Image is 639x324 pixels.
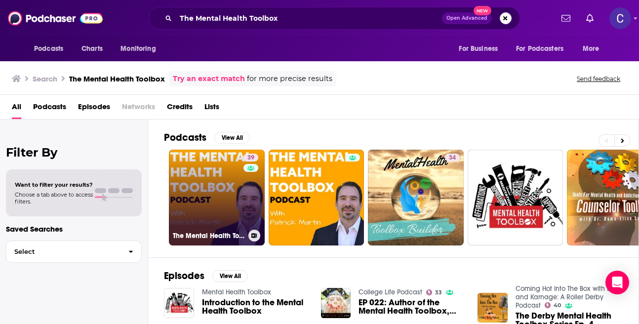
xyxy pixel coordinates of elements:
[6,224,142,234] p: Saved Searches
[164,131,206,144] h2: Podcasts
[212,270,248,282] button: View All
[321,288,351,318] img: EP 022: Author of the Mental Health Toolbox, Neely O'Connor
[114,40,168,58] button: open menu
[446,16,487,21] span: Open Advanced
[167,99,193,119] a: Credits
[164,131,250,144] a: PodcastsView All
[120,42,156,56] span: Monitoring
[605,271,629,294] div: Open Intercom Messenger
[15,181,93,188] span: Want to filter your results?
[164,270,248,282] a: EpisodesView All
[247,73,332,84] span: for more precise results
[6,248,120,255] span: Select
[78,99,110,119] a: Episodes
[69,74,165,83] h3: The Mental Health Toolbox
[368,150,464,245] a: 34
[12,99,21,119] a: All
[582,10,598,27] a: Show notifications dropdown
[609,7,631,29] button: Show profile menu
[459,42,498,56] span: For Business
[452,40,510,58] button: open menu
[33,99,66,119] a: Podcasts
[169,150,265,245] a: 39The Mental Health Toolbox Podcast
[574,75,623,83] button: Send feedback
[75,40,109,58] a: Charts
[202,288,271,296] a: Mental Health Toolbox
[445,154,460,162] a: 34
[449,153,456,163] span: 34
[122,99,155,119] span: Networks
[214,132,250,144] button: View All
[164,288,194,318] img: Introduction to the Mental Health Toolbox
[516,42,563,56] span: For Podcasters
[6,241,142,263] button: Select
[510,40,578,58] button: open menu
[8,9,103,28] img: Podchaser - Follow, Share and Rate Podcasts
[554,303,561,308] span: 40
[545,302,561,308] a: 40
[435,290,442,295] span: 33
[204,99,219,119] a: Lists
[81,42,103,56] span: Charts
[176,10,442,26] input: Search podcasts, credits, & more...
[576,40,612,58] button: open menu
[164,270,204,282] h2: Episodes
[173,73,245,84] a: Try an exact match
[202,298,309,315] a: Introduction to the Mental Health Toolbox
[173,232,244,240] h3: The Mental Health Toolbox Podcast
[359,298,466,315] span: EP 022: Author of the Mental Health Toolbox, [PERSON_NAME]
[442,12,492,24] button: Open AdvancedNew
[609,7,631,29] img: User Profile
[27,40,76,58] button: open menu
[474,6,491,15] span: New
[15,191,93,205] span: Choose a tab above to access filters.
[583,42,599,56] span: More
[558,10,574,27] a: Show notifications dropdown
[247,153,254,163] span: 39
[359,298,466,315] a: EP 022: Author of the Mental Health Toolbox, Neely O'Connor
[34,42,63,56] span: Podcasts
[33,74,57,83] h3: Search
[478,293,508,323] img: The Derby Mental Health Toolbox Series Ep. 4 Knights of the Mental Health Round Table
[6,145,142,160] h2: Filter By
[243,154,258,162] a: 39
[359,288,422,296] a: College Life Podcast
[609,7,631,29] span: Logged in as publicityxxtina
[516,284,621,310] a: Coming Hot Into The Box with Slice and Karnage: A Roller Derby Podcast
[426,289,442,295] a: 33
[149,7,520,30] div: Search podcasts, credits, & more...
